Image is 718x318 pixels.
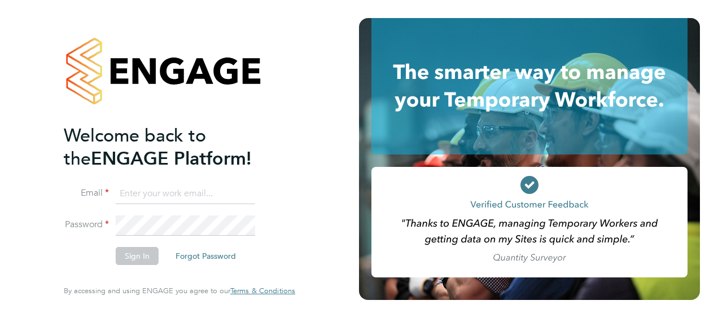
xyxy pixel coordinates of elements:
a: Terms & Conditions [230,286,295,295]
h2: ENGAGE Platform! [64,124,284,170]
button: Sign In [116,247,159,265]
label: Email [64,187,109,199]
input: Enter your work email... [116,184,255,204]
span: Terms & Conditions [230,286,295,295]
button: Forgot Password [167,247,245,265]
label: Password [64,219,109,231]
span: By accessing and using ENGAGE you agree to our [64,286,295,295]
span: Welcome back to the [64,125,206,170]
